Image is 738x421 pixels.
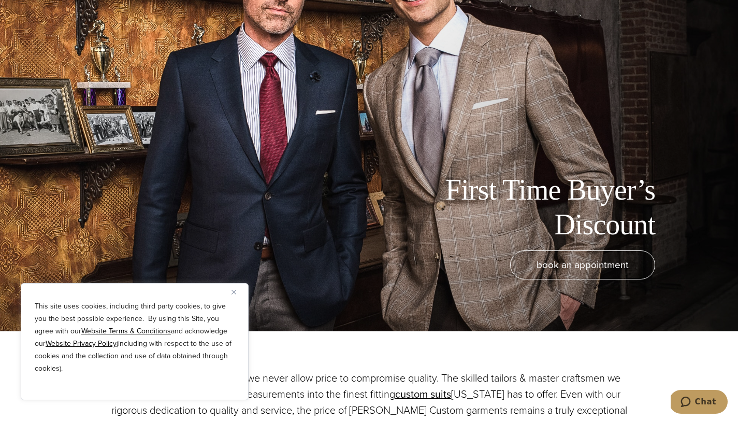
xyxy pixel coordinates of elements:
[231,286,244,298] button: Close
[422,173,655,242] h1: First Time Buyer’s Discount
[46,338,117,349] a: Website Privacy Policy
[395,386,451,402] a: custom suits
[671,390,728,416] iframe: Opens a widget where you can chat to one of our agents
[510,250,655,279] a: book an appointment
[537,257,629,272] span: book an appointment
[81,326,171,336] a: Website Terms & Conditions
[231,290,236,294] img: Close
[35,300,235,375] p: This site uses cookies, including third party cookies, to give you the best possible experience. ...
